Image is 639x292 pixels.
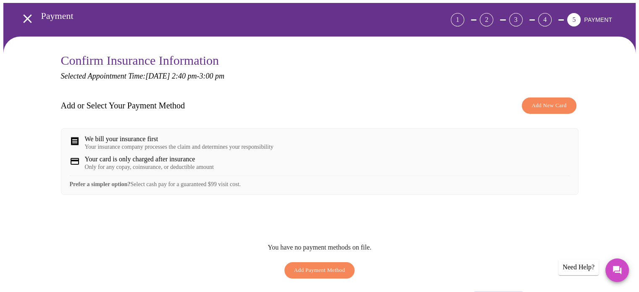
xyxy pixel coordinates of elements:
[509,13,523,26] div: 3
[85,164,214,171] div: Only for any copay, coinsurance, or deductible amount
[85,155,214,163] div: Your card is only charged after insurance
[70,176,570,188] div: Select cash pay for a guaranteed $99 visit cost.
[268,244,371,251] p: You have no payment methods on file.
[558,259,599,275] div: Need Help?
[451,13,464,26] div: 1
[522,97,576,114] button: Add New Card
[61,101,185,110] h3: Add or Select Your Payment Method
[85,144,273,150] div: Your insurance company processes the claim and determines your responsibility
[61,53,579,68] h3: Confirm Insurance Information
[294,266,345,275] span: Add Payment Method
[85,135,273,143] div: We bill your insurance first
[480,13,493,26] div: 2
[61,72,224,80] em: Selected Appointment Time: [DATE] 2:40 pm - 3:00 pm
[70,181,131,187] strong: Prefer a simpler option?
[538,13,552,26] div: 4
[605,258,629,282] button: Messages
[584,16,612,23] span: PAYMENT
[531,101,566,110] span: Add New Card
[284,262,355,279] button: Add Payment Method
[567,13,581,26] div: 5
[41,11,404,21] h3: Payment
[15,6,40,31] button: open drawer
